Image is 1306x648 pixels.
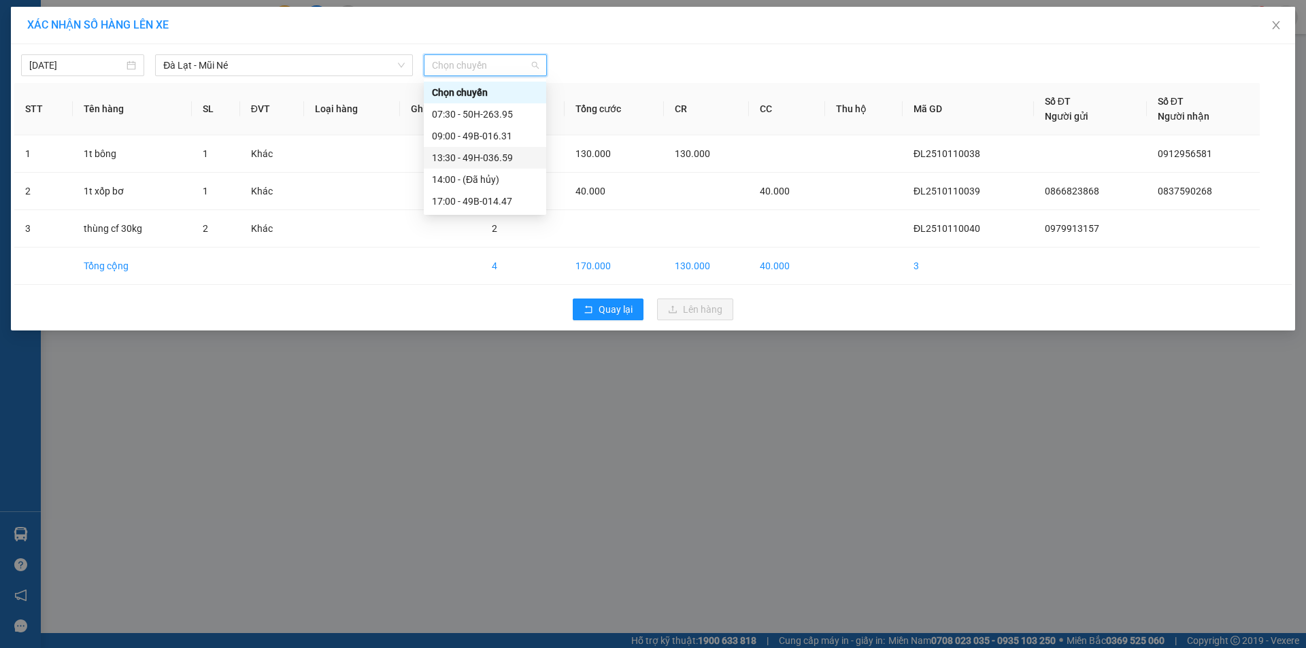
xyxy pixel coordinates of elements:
[573,299,643,320] button: rollbackQuay lại
[240,173,305,210] td: Khác
[584,305,593,316] span: rollback
[664,248,748,285] td: 130.000
[903,83,1034,135] th: Mã GD
[565,83,665,135] th: Tổng cước
[903,248,1034,285] td: 3
[1158,148,1212,159] span: 0912956581
[481,248,565,285] td: 4
[749,248,826,285] td: 40.000
[203,223,208,234] span: 2
[575,186,605,197] span: 40.000
[240,210,305,248] td: Khác
[432,55,539,75] span: Chọn chuyến
[599,302,633,317] span: Quay lại
[14,135,73,173] td: 1
[304,83,400,135] th: Loại hàng
[1158,111,1209,122] span: Người nhận
[27,18,169,31] span: XÁC NHẬN SỐ HÀNG LÊN XE
[657,299,733,320] button: uploadLên hàng
[240,83,305,135] th: ĐVT
[432,85,538,100] div: Chọn chuyến
[14,173,73,210] td: 2
[675,148,710,159] span: 130.000
[432,129,538,143] div: 09:00 - 49B-016.31
[424,82,546,103] div: Chọn chuyến
[432,194,538,209] div: 17:00 - 49B-014.47
[203,186,208,197] span: 1
[73,248,192,285] td: Tổng cộng
[432,150,538,165] div: 13:30 - 49H-036.59
[73,135,192,173] td: 1t bông
[163,55,405,75] span: Đà Lạt - Mũi Né
[565,248,665,285] td: 170.000
[1045,186,1099,197] span: 0866823868
[664,83,748,135] th: CR
[1271,20,1282,31] span: close
[760,186,790,197] span: 40.000
[749,83,826,135] th: CC
[432,107,538,122] div: 07:30 - 50H-263.95
[400,83,480,135] th: Ghi chú
[14,210,73,248] td: 3
[1045,96,1071,107] span: Số ĐT
[492,223,497,234] span: 2
[73,210,192,248] td: thùng cf 30kg
[825,83,903,135] th: Thu hộ
[914,186,980,197] span: ĐL2510110039
[73,83,192,135] th: Tên hàng
[914,223,980,234] span: ĐL2510110040
[432,172,538,187] div: 14:00 - (Đã hủy)
[192,83,240,135] th: SL
[1158,186,1212,197] span: 0837590268
[1257,7,1295,45] button: Close
[397,61,405,69] span: down
[1045,111,1088,122] span: Người gửi
[29,58,124,73] input: 11/10/2025
[240,135,305,173] td: Khác
[73,173,192,210] td: 1t xốp bơ
[1045,223,1099,234] span: 0979913157
[14,83,73,135] th: STT
[575,148,611,159] span: 130.000
[914,148,980,159] span: ĐL2510110038
[203,148,208,159] span: 1
[1158,96,1184,107] span: Số ĐT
